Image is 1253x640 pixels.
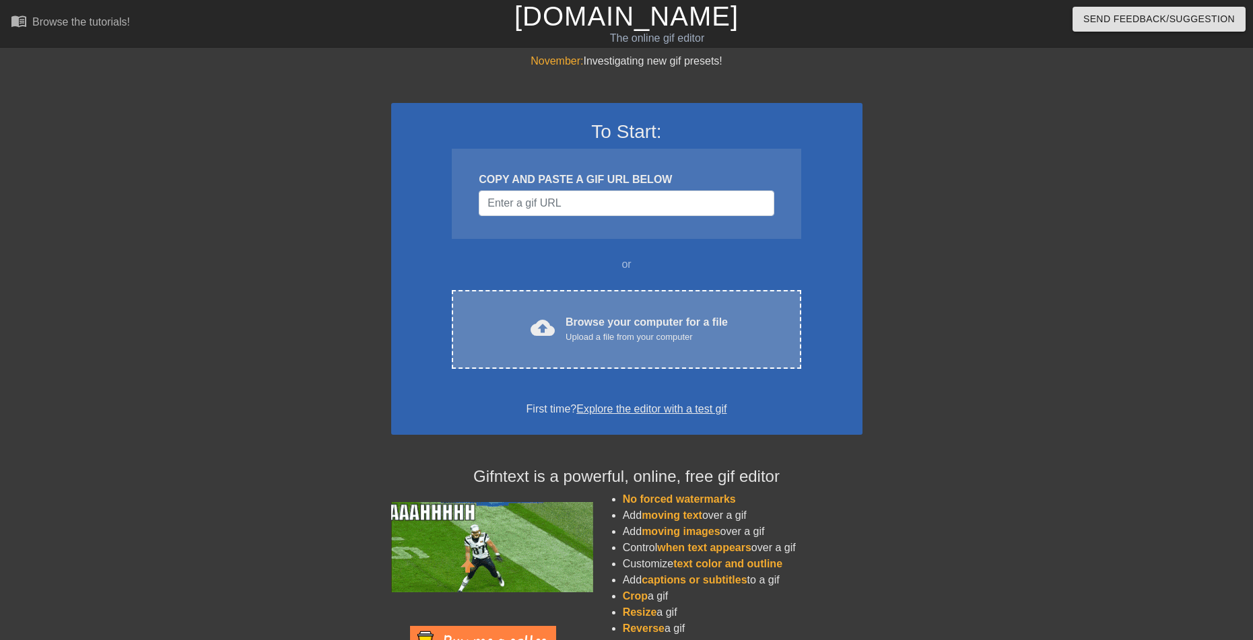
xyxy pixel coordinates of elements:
[1073,7,1246,32] button: Send Feedback/Suggestion
[623,540,862,556] li: Control over a gif
[391,502,593,592] img: football_small.gif
[514,1,739,31] a: [DOMAIN_NAME]
[409,120,845,143] h3: To Start:
[623,606,657,618] span: Resize
[11,13,130,34] a: Browse the tutorials!
[566,330,728,344] div: Upload a file from your computer
[642,574,747,585] span: captions or subtitles
[623,572,862,588] li: Add to a gif
[391,53,862,69] div: Investigating new gif presets!
[623,507,862,524] li: Add over a gif
[479,172,774,188] div: COPY AND PASTE A GIF URL BELOW
[673,558,782,569] span: text color and outline
[642,526,720,537] span: moving images
[576,403,726,415] a: Explore the editor with a test gif
[531,55,583,67] span: November:
[623,556,862,572] li: Customize
[642,509,702,521] span: moving text
[479,190,774,216] input: Username
[391,467,862,487] h4: Gifntext is a powerful, online, free gif editor
[623,623,665,634] span: Reverse
[32,16,130,28] div: Browse the tutorials!
[623,620,862,637] li: a gif
[623,590,648,602] span: Crop
[531,316,555,340] span: cloud_upload
[11,13,27,29] span: menu_book
[657,542,751,553] span: when text appears
[623,588,862,604] li: a gif
[623,604,862,620] li: a gif
[623,524,862,540] li: Add over a gif
[623,493,736,505] span: No forced watermarks
[1083,11,1235,28] span: Send Feedback/Suggestion
[409,401,845,417] div: First time?
[566,314,728,344] div: Browse your computer for a file
[424,30,889,46] div: The online gif editor
[426,256,827,273] div: or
